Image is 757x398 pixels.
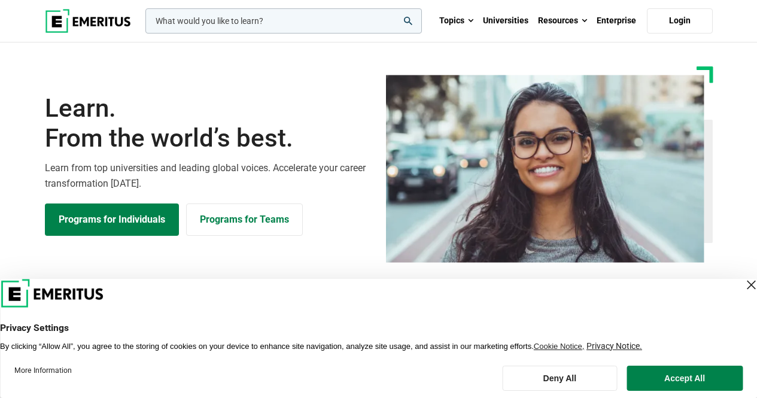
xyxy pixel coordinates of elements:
p: Learn from top universities and leading global voices. Accelerate your career transformation [DATE]. [45,160,372,191]
input: woocommerce-product-search-field-0 [145,8,422,34]
img: Learn from the world's best [386,75,704,263]
a: Explore for Business [186,203,303,236]
h1: Learn. [45,93,372,154]
a: Explore Programs [45,203,179,236]
a: Login [647,8,713,34]
span: From the world’s best. [45,123,372,153]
